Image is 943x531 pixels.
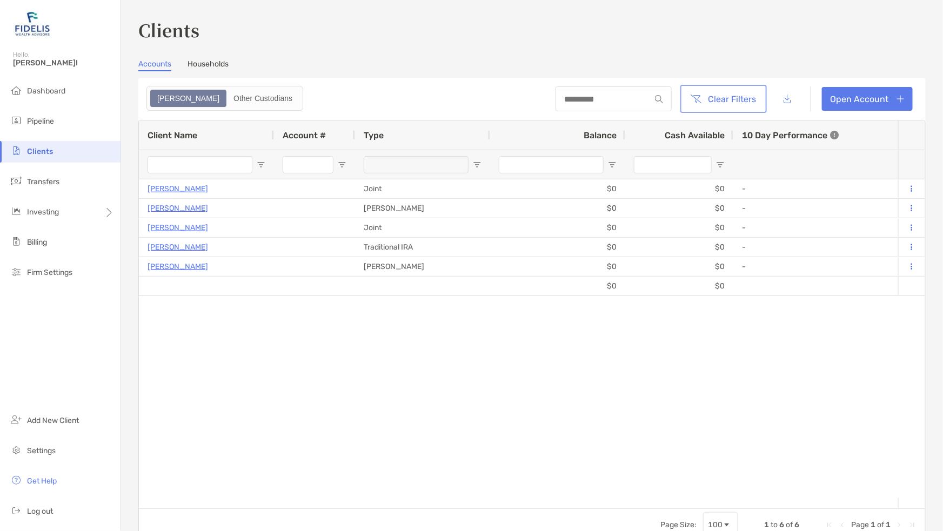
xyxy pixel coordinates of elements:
[27,268,72,277] span: Firm Settings
[10,144,23,157] img: clients icon
[716,160,725,169] button: Open Filter Menu
[908,521,917,529] div: Last Page
[490,257,625,276] div: $0
[283,156,333,173] input: Account # Filter Input
[825,521,834,529] div: First Page
[683,87,765,111] button: Clear Filters
[822,87,913,111] a: Open Account
[625,179,733,198] div: $0
[634,156,712,173] input: Cash Available Filter Input
[871,520,875,529] span: 1
[138,17,926,42] h3: Clients
[27,238,47,247] span: Billing
[490,218,625,237] div: $0
[665,130,725,140] span: Cash Available
[490,199,625,218] div: $0
[779,520,784,529] span: 6
[608,160,617,169] button: Open Filter Menu
[10,235,23,248] img: billing icon
[655,95,663,103] img: input icon
[10,413,23,426] img: add_new_client icon
[27,207,59,217] span: Investing
[499,156,604,173] input: Balance Filter Input
[27,476,57,486] span: Get Help
[10,174,23,187] img: transfers icon
[355,199,490,218] div: [PERSON_NAME]
[355,218,490,237] div: Joint
[490,277,625,295] div: $0
[148,240,208,254] a: [PERSON_NAME]
[148,221,208,234] a: [PERSON_NAME]
[27,117,54,126] span: Pipeline
[338,160,346,169] button: Open Filter Menu
[794,520,799,529] span: 6
[13,58,114,68] span: [PERSON_NAME]!
[257,160,265,169] button: Open Filter Menu
[625,257,733,276] div: $0
[625,238,733,257] div: $0
[148,156,252,173] input: Client Name Filter Input
[742,180,941,198] div: -
[10,114,23,127] img: pipeline icon
[10,84,23,97] img: dashboard icon
[148,130,197,140] span: Client Name
[151,91,225,106] div: Zoe
[27,416,79,425] span: Add New Client
[148,182,208,196] a: [PERSON_NAME]
[490,179,625,198] div: $0
[660,520,697,529] div: Page Size:
[10,504,23,517] img: logout icon
[786,520,793,529] span: of
[490,238,625,257] div: $0
[851,520,869,529] span: Page
[764,520,769,529] span: 1
[13,4,52,43] img: Zoe Logo
[895,521,904,529] div: Next Page
[584,130,617,140] span: Balance
[742,238,941,256] div: -
[148,260,208,273] a: [PERSON_NAME]
[886,520,891,529] span: 1
[138,59,171,71] a: Accounts
[283,130,326,140] span: Account #
[771,520,778,529] span: to
[27,507,53,516] span: Log out
[146,86,303,111] div: segmented control
[10,474,23,487] img: get-help icon
[188,59,229,71] a: Households
[473,160,481,169] button: Open Filter Menu
[228,91,298,106] div: Other Custodians
[877,520,884,529] span: of
[838,521,847,529] div: Previous Page
[355,238,490,257] div: Traditional IRA
[27,446,56,455] span: Settings
[742,120,839,150] div: 10 Day Performance
[10,205,23,218] img: investing icon
[708,520,723,529] div: 100
[742,258,941,275] div: -
[27,177,59,186] span: Transfers
[625,277,733,295] div: $0
[364,130,384,140] span: Type
[10,443,23,456] img: settings icon
[742,199,941,217] div: -
[148,201,208,215] a: [PERSON_NAME]
[10,265,23,278] img: firm-settings icon
[355,257,490,276] div: [PERSON_NAME]
[27,147,53,156] span: Clients
[742,219,941,237] div: -
[625,199,733,218] div: $0
[355,179,490,198] div: Joint
[27,86,65,96] span: Dashboard
[625,218,733,237] div: $0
